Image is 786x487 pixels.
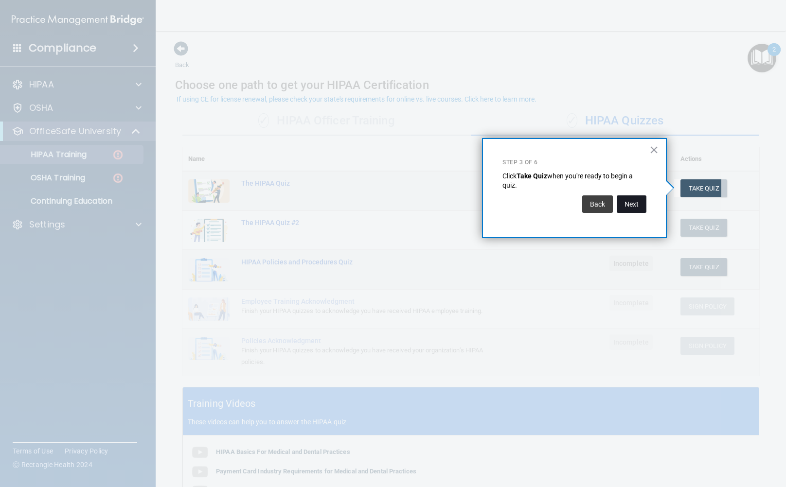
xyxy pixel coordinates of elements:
[680,179,727,197] button: Take Quiz
[517,172,547,180] strong: Take Quiz
[649,142,659,157] button: Close
[502,158,646,167] p: Step 3 of 6
[502,172,517,180] span: Click
[502,172,634,190] span: when you're ready to begin a quiz.
[617,195,646,213] button: Next
[582,195,613,213] button: Back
